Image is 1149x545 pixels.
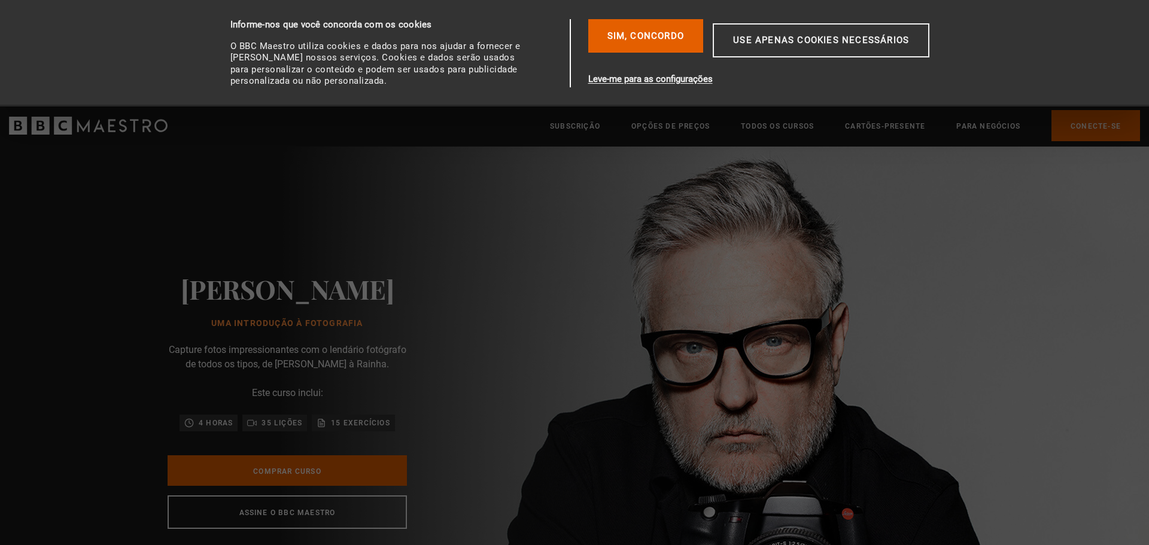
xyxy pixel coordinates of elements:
button: Sim, concordo [588,19,704,53]
font: Conecte-se [1071,122,1121,130]
font: Este curso inclui: [252,387,323,398]
font: Leve-me para as configurações [588,74,713,84]
font: Todos os cursos [741,122,814,130]
font: 4 horas [199,419,233,427]
font: Uma introdução à fotografia [211,318,363,328]
font: Para negócios [956,122,1020,130]
svg: Maestro da BBC [9,117,168,135]
font: Subscrição [550,122,600,130]
font: Informe-nos que você concorda com os cookies [230,19,432,30]
font: Sim, concordo [607,31,685,41]
nav: Primário [550,110,1140,141]
button: Leve-me para as configurações [588,72,928,86]
a: Comprar curso [168,455,407,486]
font: O BBC Maestro utiliza cookies e dados para nos ajudar a fornecer e [PERSON_NAME] nossos serviços.... [230,41,521,87]
a: Subscrição [550,120,600,132]
font: Comprar curso [253,467,321,475]
font: 15 exercícios [331,419,390,427]
font: Capture fotos impressionantes com o lendário fotógrafo de todos os tipos, de [PERSON_NAME] à Rainha. [169,344,406,370]
button: Use apenas cookies necessários [713,23,929,57]
a: Cartões-presente [845,120,925,132]
font: 35 lições [262,419,302,427]
a: Conecte-se [1051,110,1140,141]
font: Use apenas cookies necessários [733,35,909,45]
a: Para negócios [956,120,1020,132]
a: Todos os cursos [741,120,814,132]
font: Cartões-presente [845,122,925,130]
a: Opções de preços [631,120,710,132]
font: [PERSON_NAME] [181,271,394,306]
font: Opções de preços [631,122,710,130]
